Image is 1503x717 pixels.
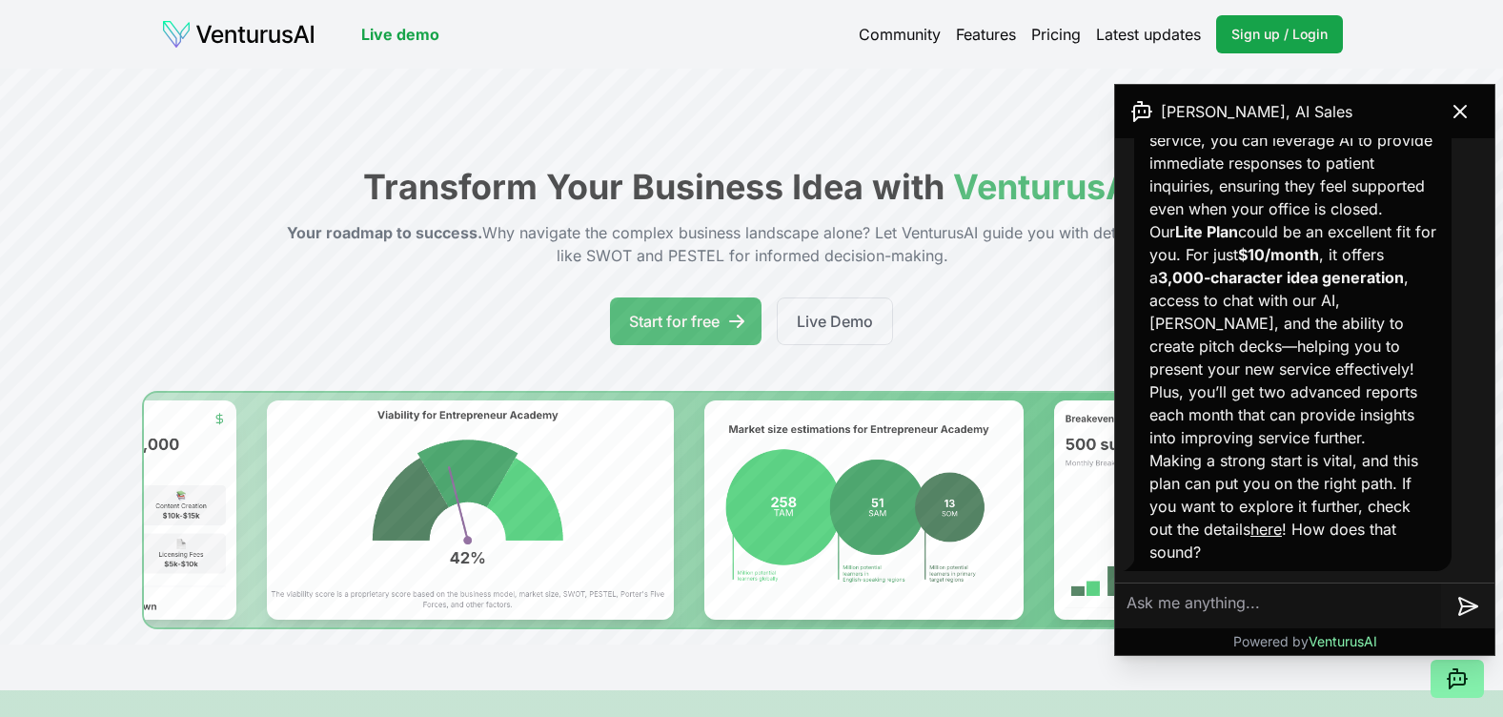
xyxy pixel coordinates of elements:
[956,23,1016,46] a: Features
[1158,268,1404,287] strong: 3,000-character idea generation
[161,19,315,50] img: logo
[1231,25,1328,44] span: Sign up / Login
[361,23,439,46] a: Live demo
[1031,23,1081,46] a: Pricing
[1149,449,1436,563] p: Making a strong start is vital, and this plan can put you on the right path. If you want to explo...
[1238,245,1319,264] strong: $10/month
[1149,83,1436,220] p: Starting strong is definitely the way to go! With a focus on your after-hours service, you can le...
[1233,632,1377,651] p: Powered by
[1309,633,1377,649] span: VenturusAI
[1175,222,1238,241] strong: Lite Plan
[859,23,941,46] a: Community
[1096,23,1201,46] a: Latest updates
[1250,520,1282,539] a: here
[1149,220,1436,449] p: Our could be an excellent fit for you. For just , it offers a , access to chat with our AI, [PERS...
[1216,15,1343,53] a: Sign up / Login
[1161,100,1352,123] span: [PERSON_NAME], AI Sales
